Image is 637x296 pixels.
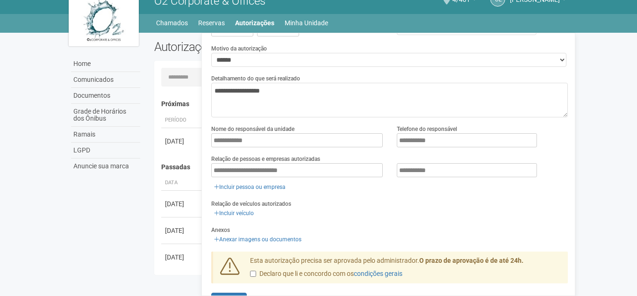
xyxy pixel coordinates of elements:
[211,155,320,163] label: Relação de pessoas e empresas autorizadas
[161,101,562,108] h4: Próximas
[211,44,267,53] label: Motivo da autorização
[165,137,200,146] div: [DATE]
[354,270,402,277] a: condições gerais
[71,88,140,104] a: Documentos
[71,104,140,127] a: Grade de Horários dos Ônibus
[211,200,291,208] label: Relação de veículos autorizados
[71,127,140,143] a: Ramais
[165,226,200,235] div: [DATE]
[198,16,225,29] a: Reservas
[71,143,140,159] a: LGPD
[285,16,328,29] a: Minha Unidade
[71,56,140,72] a: Home
[71,72,140,88] a: Comunicados
[243,256,568,283] div: Esta autorização precisa ser aprovada pelo administrador.
[165,253,200,262] div: [DATE]
[397,125,457,133] label: Telefone do responsável
[419,257,523,264] strong: O prazo de aprovação é de até 24h.
[156,16,188,29] a: Chamados
[161,175,203,191] th: Data
[250,269,402,279] label: Declaro que li e concordo com os
[71,159,140,174] a: Anuncie sua marca
[235,16,274,29] a: Autorizações
[211,208,257,218] a: Incluir veículo
[211,74,300,83] label: Detalhamento do que será realizado
[211,125,294,133] label: Nome do responsável da unidade
[165,199,200,209] div: [DATE]
[161,164,562,171] h4: Passadas
[154,40,354,54] h2: Autorizações
[250,271,256,277] input: Declaro que li e concordo com oscondições gerais
[211,234,304,245] a: Anexar imagens ou documentos
[161,113,203,128] th: Período
[211,182,288,192] a: Incluir pessoa ou empresa
[211,226,230,234] label: Anexos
